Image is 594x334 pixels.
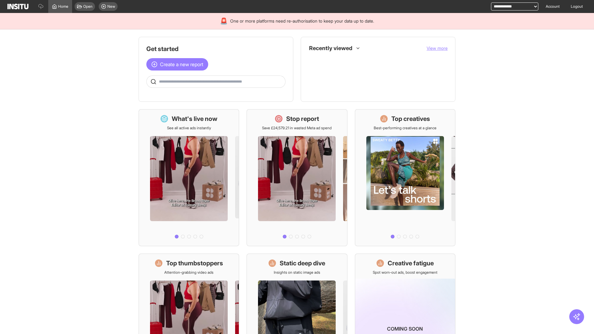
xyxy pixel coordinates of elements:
[167,126,211,131] p: See all active ads instantly
[107,4,115,9] span: New
[247,109,347,246] a: Stop reportSave £24,579.21 in wasted Meta ad spend
[166,259,223,268] h1: Top thumbstoppers
[7,4,28,9] img: Logo
[164,270,213,275] p: Attention-grabbing video ads
[262,126,332,131] p: Save £24,579.21 in wasted Meta ad spend
[146,45,286,53] h1: Get started
[58,4,68,9] span: Home
[374,126,437,131] p: Best-performing creatives at a glance
[280,259,325,268] h1: Static deep dive
[230,18,374,24] span: One or more platforms need re-authorisation to keep your data up to date.
[160,61,203,68] span: Create a new report
[355,109,455,246] a: Top creativesBest-performing creatives at a glance
[286,114,319,123] h1: Stop report
[172,114,217,123] h1: What's live now
[146,58,208,71] button: Create a new report
[139,109,239,246] a: What's live nowSee all active ads instantly
[427,45,448,51] button: View more
[274,270,320,275] p: Insights on static image ads
[391,114,430,123] h1: Top creatives
[220,17,228,25] div: 🚨
[83,4,93,9] span: Open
